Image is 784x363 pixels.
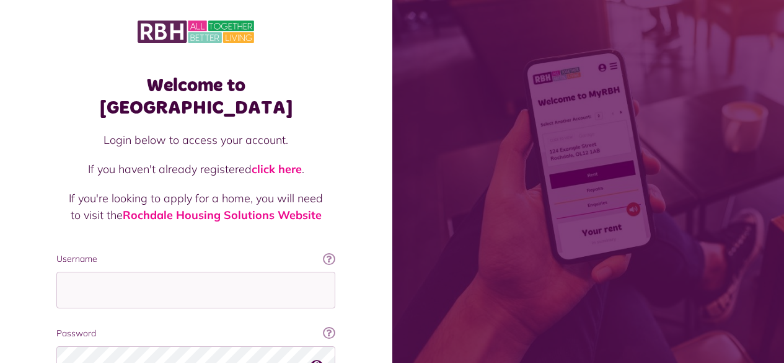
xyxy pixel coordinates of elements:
p: If you haven't already registered . [69,161,323,177]
p: Login below to access your account. [69,132,323,148]
label: Password [56,327,335,340]
a: Rochdale Housing Solutions Website [123,208,322,222]
label: Username [56,253,335,266]
a: click here [252,162,302,176]
p: If you're looking to apply for a home, you will need to visit the [69,190,323,223]
h1: Welcome to [GEOGRAPHIC_DATA] [56,74,335,119]
img: MyRBH [138,19,254,45]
